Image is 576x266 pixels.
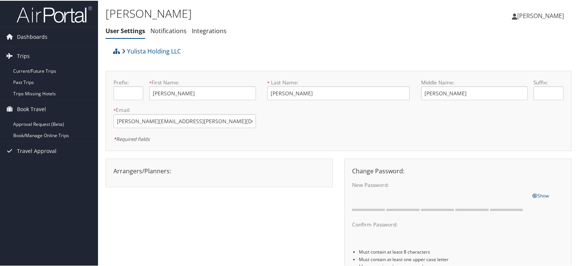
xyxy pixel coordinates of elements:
img: airportal-logo.png [17,5,92,23]
span: Trips [17,46,30,65]
label: Last Name: [267,78,410,86]
li: Must contain at least one upper case letter [359,255,564,262]
label: Email: [113,105,256,113]
label: Suffix: [533,78,563,86]
div: Arrangers/Planners: [108,166,331,175]
label: First Name: [149,78,256,86]
h1: [PERSON_NAME] [106,5,416,21]
label: New Password: [352,180,526,188]
em: Required fields [113,135,150,142]
label: Confirm Password: [352,220,526,228]
span: Travel Approval [17,141,57,160]
div: Change Password: [346,166,569,175]
a: [PERSON_NAME] [512,4,571,26]
li: Must contain at least 8 characters [359,248,564,255]
label: Prefix: [113,78,143,86]
span: Dashboards [17,27,47,46]
a: Integrations [192,26,227,34]
label: Middle Name: [421,78,528,86]
span: Book Travel [17,99,46,118]
a: Yulista Holding LLC [122,43,181,58]
span: Show [532,192,549,198]
a: Show [532,190,549,199]
a: User Settings [106,26,145,34]
span: [PERSON_NAME] [517,11,564,19]
a: Notifications [150,26,187,34]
